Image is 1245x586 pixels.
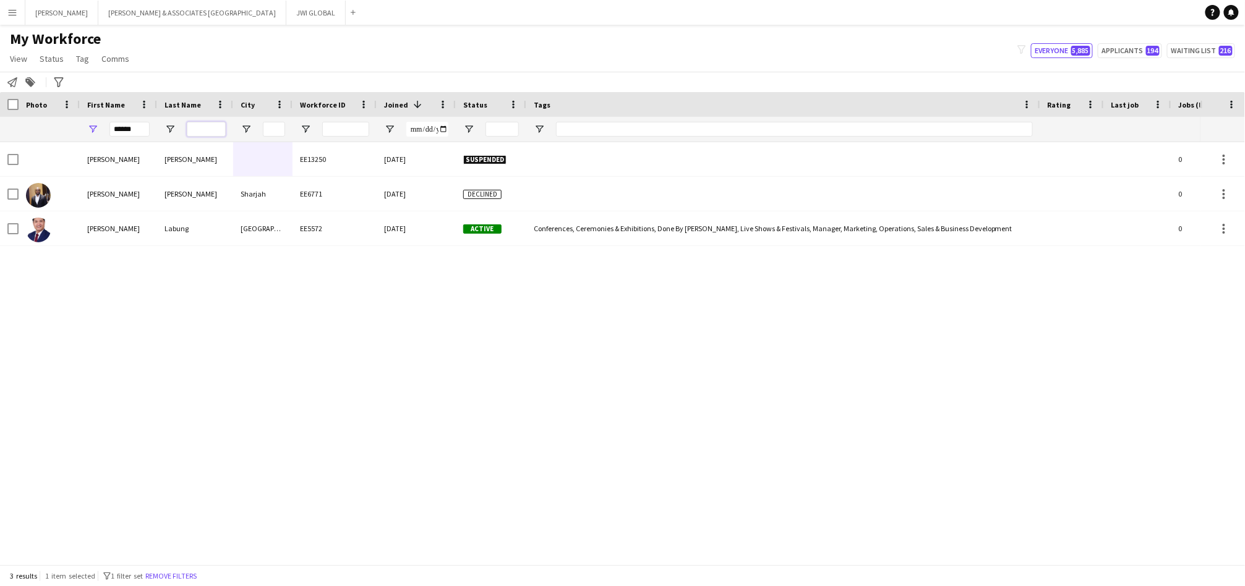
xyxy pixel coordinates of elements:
button: Open Filter Menu [241,124,252,135]
span: First Name [87,100,125,109]
button: Open Filter Menu [463,124,474,135]
button: Waiting list216 [1167,43,1235,58]
a: View [5,51,32,67]
span: Workforce ID [300,100,346,109]
input: City Filter Input [263,122,285,137]
div: EE6771 [293,177,377,211]
span: My Workforce [10,30,101,48]
input: Joined Filter Input [406,122,448,137]
app-action-btn: Add to tag [23,75,38,90]
div: EE13250 [293,142,377,176]
div: Sharjah [233,177,293,211]
input: Status Filter Input [486,122,519,137]
span: Tag [76,53,89,64]
span: 1 filter set [111,571,143,580]
button: Open Filter Menu [300,124,311,135]
div: [PERSON_NAME] [80,177,157,211]
span: Rating [1048,100,1071,109]
div: [PERSON_NAME] [157,177,233,211]
app-action-btn: Advanced filters [51,75,66,90]
span: 5,885 [1071,46,1090,56]
span: Joined [384,100,408,109]
div: Labung [157,211,233,245]
div: [PERSON_NAME] [157,142,233,176]
div: EE5572 [293,211,377,245]
span: Suspended [463,155,507,164]
div: [PERSON_NAME] [80,211,157,245]
button: Open Filter Menu [534,124,545,135]
button: Remove filters [143,569,199,583]
span: Photo [26,100,47,109]
div: [GEOGRAPHIC_DATA] [233,211,293,245]
span: Status [463,100,487,109]
span: Declined [463,190,502,199]
button: [PERSON_NAME] [25,1,98,25]
span: 216 [1219,46,1233,56]
input: First Name Filter Input [109,122,150,137]
img: Chinonso Nelson Titus [26,183,51,208]
div: [DATE] [377,142,456,176]
a: Comms [96,51,134,67]
button: [PERSON_NAME] & ASSOCIATES [GEOGRAPHIC_DATA] [98,1,286,25]
span: Tags [534,100,550,109]
span: Jobs (last 90 days) [1179,100,1243,109]
button: Open Filter Menu [384,124,395,135]
a: Tag [71,51,94,67]
a: Status [35,51,69,67]
span: Last Name [165,100,201,109]
button: JWI GLOBAL [286,1,346,25]
div: [DATE] [377,177,456,211]
button: Open Filter Menu [87,124,98,135]
span: Comms [101,53,129,64]
button: Open Filter Menu [165,124,176,135]
span: City [241,100,255,109]
button: Applicants194 [1098,43,1162,58]
span: View [10,53,27,64]
button: Everyone5,885 [1031,43,1093,58]
span: Last job [1111,100,1139,109]
input: Tags Filter Input [556,122,1033,137]
span: 194 [1146,46,1160,56]
input: Last Name Filter Input [187,122,226,137]
span: Status [40,53,64,64]
span: Active [463,224,502,234]
div: Conferences, Ceremonies & Exhibitions, Done By [PERSON_NAME], Live Shows & Festivals, Manager, Ma... [526,211,1040,245]
div: [DATE] [377,211,456,245]
span: 1 item selected [45,571,95,580]
div: [PERSON_NAME] [80,142,157,176]
img: Nelson Labung [26,218,51,242]
input: Workforce ID Filter Input [322,122,369,137]
app-action-btn: Notify workforce [5,75,20,90]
